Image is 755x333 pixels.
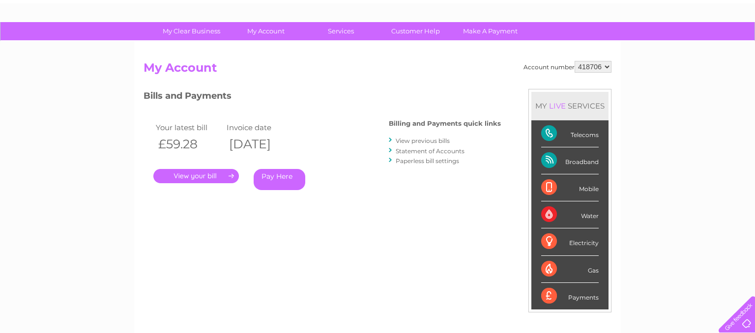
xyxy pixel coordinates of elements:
[153,134,224,154] th: £59.28
[547,101,568,111] div: LIVE
[389,120,501,127] h4: Billing and Payments quick links
[146,5,610,48] div: Clear Business is a trading name of Verastar Limited (registered in [GEOGRAPHIC_DATA] No. 3667643...
[375,22,456,40] a: Customer Help
[300,22,381,40] a: Services
[669,42,684,49] a: Blog
[541,201,599,228] div: Water
[523,61,611,73] div: Account number
[254,169,305,190] a: Pay Here
[226,22,307,40] a: My Account
[690,42,714,49] a: Contact
[396,147,465,155] a: Statement of Accounts
[634,42,664,49] a: Telecoms
[531,92,609,120] div: MY SERVICES
[450,22,531,40] a: Make A Payment
[570,5,638,17] a: 0333 014 3131
[582,42,601,49] a: Water
[224,134,295,154] th: [DATE]
[153,121,224,134] td: Your latest bill
[541,283,599,309] div: Payments
[541,120,599,147] div: Telecoms
[144,89,501,106] h3: Bills and Payments
[153,169,239,183] a: .
[396,137,450,144] a: View previous bills
[27,26,77,55] img: logo.png
[541,174,599,201] div: Mobile
[541,256,599,283] div: Gas
[151,22,232,40] a: My Clear Business
[144,61,611,80] h2: My Account
[723,42,746,49] a: Log out
[607,42,628,49] a: Energy
[541,228,599,255] div: Electricity
[541,147,599,174] div: Broadband
[224,121,295,134] td: Invoice date
[396,157,459,165] a: Paperless bill settings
